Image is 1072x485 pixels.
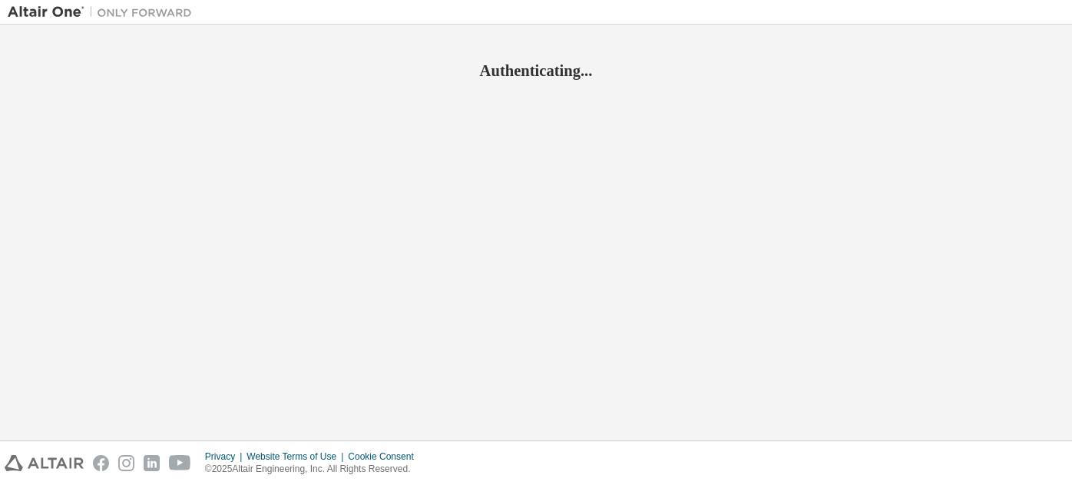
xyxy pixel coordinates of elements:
div: Privacy [205,450,246,463]
img: youtube.svg [169,455,191,471]
h2: Authenticating... [8,61,1064,81]
img: facebook.svg [93,455,109,471]
img: Altair One [8,5,200,20]
div: Website Terms of Use [246,450,348,463]
img: altair_logo.svg [5,455,84,471]
img: linkedin.svg [144,455,160,471]
div: Cookie Consent [348,450,422,463]
img: instagram.svg [118,455,134,471]
p: © 2025 Altair Engineering, Inc. All Rights Reserved. [205,463,423,476]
